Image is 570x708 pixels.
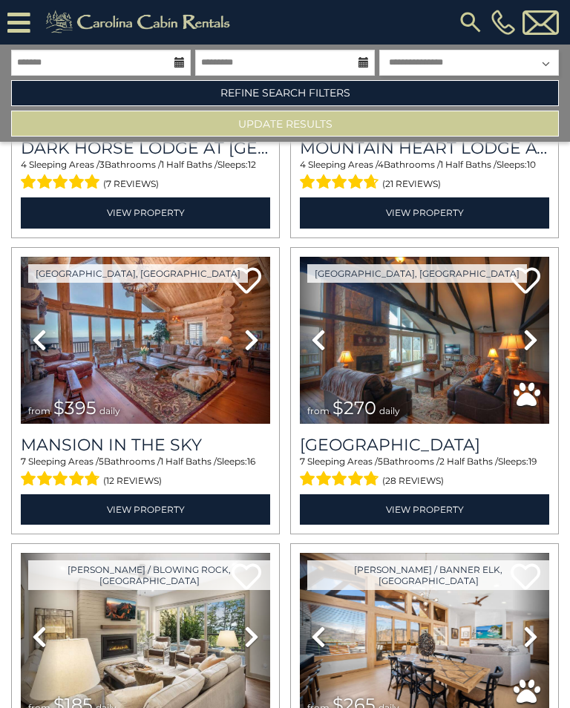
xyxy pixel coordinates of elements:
[11,80,559,106] a: Refine Search Filters
[457,9,484,36] img: search-regular.svg
[307,405,330,416] span: from
[21,456,26,467] span: 7
[99,159,105,170] span: 3
[527,159,536,170] span: 10
[11,111,559,137] button: Update Results
[99,405,120,416] span: daily
[21,494,270,525] a: View Property
[247,456,255,467] span: 16
[161,159,217,170] span: 1 Half Baths /
[332,397,376,419] span: $270
[382,174,441,194] span: (21 reviews)
[21,138,270,158] h3: Dark Horse Lodge at Eagles Nest
[28,560,270,590] a: [PERSON_NAME] / Blowing Rock, [GEOGRAPHIC_DATA]
[378,456,383,467] span: 5
[248,159,256,170] span: 12
[439,456,498,467] span: 2 Half Baths /
[300,435,549,455] a: [GEOGRAPHIC_DATA]
[21,138,270,158] a: Dark Horse Lodge at [GEOGRAPHIC_DATA]
[21,197,270,228] a: View Property
[53,397,96,419] span: $395
[300,494,549,525] a: View Property
[99,456,104,467] span: 5
[379,405,400,416] span: daily
[300,435,549,455] h3: Majestic Mountain Haus
[21,158,270,194] div: Sleeping Areas / Bathrooms / Sleeps:
[38,7,243,37] img: Khaki-logo.png
[378,159,384,170] span: 4
[488,10,519,35] a: [PHONE_NUMBER]
[300,257,549,424] img: thumbnail_163276095.jpeg
[300,197,549,228] a: View Property
[300,158,549,194] div: Sleeping Areas / Bathrooms / Sleeps:
[103,174,159,194] span: (7 reviews)
[21,455,270,491] div: Sleeping Areas / Bathrooms / Sleeps:
[21,257,270,424] img: thumbnail_163263808.jpeg
[440,159,497,170] span: 1 Half Baths /
[21,159,27,170] span: 4
[28,405,50,416] span: from
[307,264,527,283] a: [GEOGRAPHIC_DATA], [GEOGRAPHIC_DATA]
[28,264,248,283] a: [GEOGRAPHIC_DATA], [GEOGRAPHIC_DATA]
[103,471,162,491] span: (12 reviews)
[307,560,549,590] a: [PERSON_NAME] / Banner Elk, [GEOGRAPHIC_DATA]
[21,435,270,455] a: Mansion In The Sky
[300,456,305,467] span: 7
[300,138,549,158] h3: Mountain Heart Lodge at Eagles Nest
[382,471,444,491] span: (28 reviews)
[300,159,306,170] span: 4
[300,455,549,491] div: Sleeping Areas / Bathrooms / Sleeps:
[300,138,549,158] a: Mountain Heart Lodge at [GEOGRAPHIC_DATA]
[160,456,217,467] span: 1 Half Baths /
[528,456,537,467] span: 19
